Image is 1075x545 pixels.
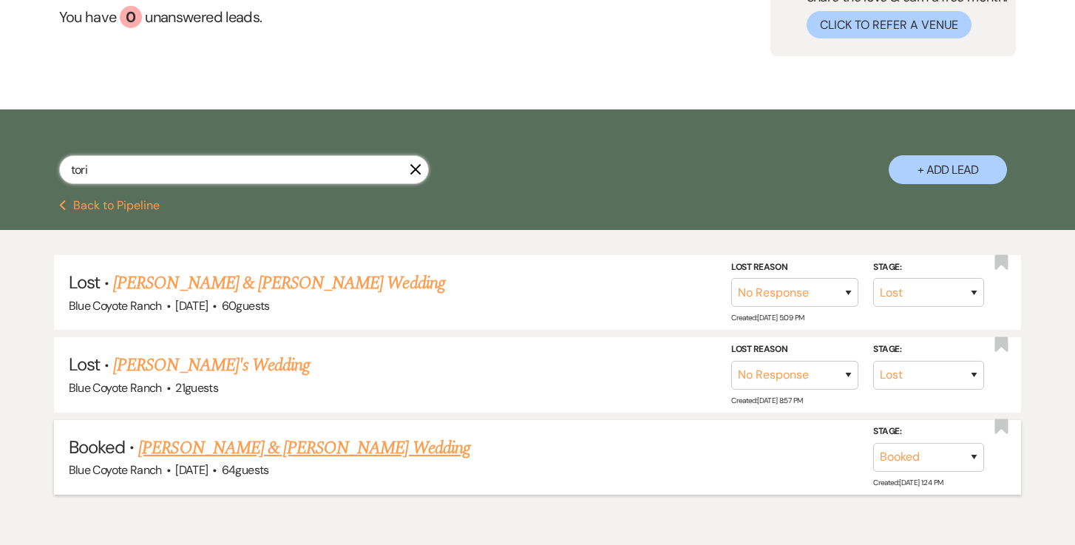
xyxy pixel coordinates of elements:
span: 64 guests [222,462,269,478]
span: 21 guests [175,380,218,396]
span: Blue Coyote Ranch [69,462,162,478]
span: Created: [DATE] 5:09 PM [731,313,804,322]
a: [PERSON_NAME]'s Wedding [113,352,310,379]
a: [PERSON_NAME] & [PERSON_NAME] Wedding [113,270,444,297]
label: Stage: [873,260,984,276]
button: Click to Refer a Venue [807,11,971,38]
label: Lost Reason [731,342,858,358]
span: Lost [69,271,100,294]
label: Stage: [873,424,984,440]
button: + Add Lead [889,155,1007,184]
span: Blue Coyote Ranch [69,380,162,396]
a: You have 0 unanswered leads. [59,6,597,28]
span: [DATE] [175,462,208,478]
span: Created: [DATE] 8:57 PM [731,395,802,404]
span: Created: [DATE] 1:24 PM [873,478,943,487]
input: Search by name, event date, email address or phone number [59,155,429,184]
span: Booked [69,436,125,458]
button: Back to Pipeline [59,200,160,211]
label: Stage: [873,342,984,358]
a: [PERSON_NAME] & [PERSON_NAME] Wedding [138,435,469,461]
span: Lost [69,353,100,376]
span: [DATE] [175,298,208,314]
label: Lost Reason [731,260,858,276]
span: 60 guests [222,298,270,314]
div: 0 [120,6,142,28]
span: Blue Coyote Ranch [69,298,162,314]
